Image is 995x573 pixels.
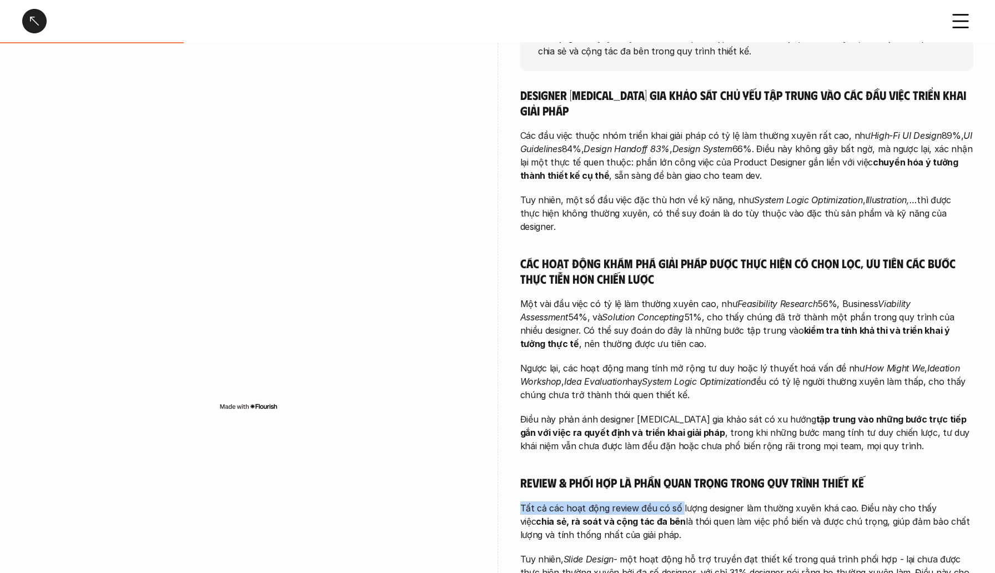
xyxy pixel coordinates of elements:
em: Design Handoff 83% [584,143,670,154]
em: System Logic Optimization [642,376,751,387]
em: Solution Concepting [602,311,684,323]
h5: Các hoạt động khám phá giải pháp được thực hiện có chọn lọc, ưu tiên các bước thực tiễn hơn chiến... [520,255,973,286]
p: Các đầu việc thuộc nhóm triển khai giải pháp có tỷ lệ làm thường xuyên rất cao, như 89%, 84%, , 6... [520,129,973,182]
p: Một vài đầu việc có tỷ lệ làm thường xuyên cao, như 56%, Business 54%, và 51%, cho thấy chúng đã ... [520,297,973,350]
p: Ngược lại, các hoạt động mang tính mở rộng tư duy hoặc lý thuyết hoá vấn đề như , , hay đều có tỷ... [520,361,973,401]
em: Design System [672,143,732,154]
h5: Review & phối hợp là phần quan trọng trong quy trình thiết kế [520,475,973,490]
em: High-Fi UI Design [871,130,942,141]
em: Idea Evaluation [564,376,627,387]
p: Tuy nhiên, một số đầu việc đặc thù hơn về kỹ năng, như , thì được thực hiện không thường xuyên, c... [520,193,973,233]
strong: chia sẻ, rà soát và cộng tác đa bên [536,516,686,527]
em: Feasibility Research [737,298,817,309]
em: Illustration,… [866,194,917,205]
iframe: Interactive or visual content [22,67,475,400]
img: Made with Flourish [219,402,278,411]
h5: Designer [MEDICAL_DATA] gia khảo sát chủ yếu tập trung vào các đầu việc triển khai giải pháp [520,87,973,118]
em: Slide Design [564,554,614,565]
em: System Logic Optimization [754,194,863,205]
p: Điều này phản ánh designer [MEDICAL_DATA] gia khảo sát có xu hướng , trong khi những bước mang tí... [520,413,973,453]
p: Tất cả các hoạt động review đều có số lượng designer làm thường xuyên khá cao. Điều này cho thấy ... [520,501,973,541]
em: How Might We [865,363,924,374]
